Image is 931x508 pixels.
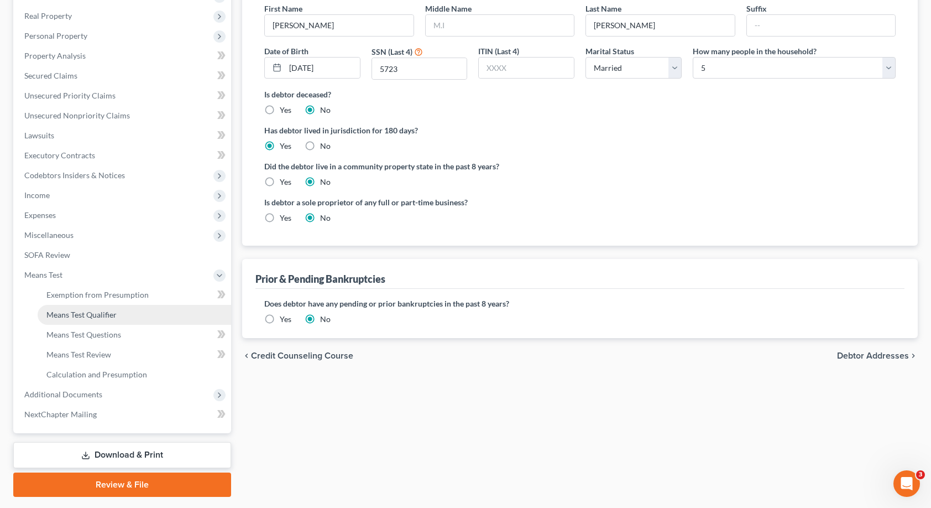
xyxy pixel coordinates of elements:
[265,15,414,36] input: --
[15,86,231,106] a: Unsecured Priority Claims
[15,245,231,265] a: SOFA Review
[24,409,97,419] span: NextChapter Mailing
[255,272,385,286] div: Prior & Pending Bankruptcies
[251,351,353,360] span: Credit Counseling Course
[264,45,308,57] label: Date of Birth
[24,91,116,100] span: Unsecured Priority Claims
[24,270,62,279] span: Means Test
[15,126,231,146] a: Lawsuits
[264,298,896,309] label: Does debtor have any pending or prior bankruptcies in the past 8 years?
[280,314,291,325] label: Yes
[893,470,920,497] iframe: Intercom live chat
[38,345,231,365] a: Means Test Review
[242,351,353,360] button: chevron_left Credit Counseling Course
[320,105,331,116] label: No
[372,46,412,58] label: SSN (Last 4)
[837,351,918,360] button: Debtor Addresses chevron_right
[46,370,147,379] span: Calculation and Presumption
[320,141,331,152] label: No
[24,31,87,40] span: Personal Property
[242,351,251,360] i: chevron_left
[24,111,130,120] span: Unsecured Nonpriority Claims
[24,390,102,399] span: Additional Documents
[24,170,125,180] span: Codebtors Insiders & Notices
[24,210,56,220] span: Expenses
[280,105,291,116] label: Yes
[38,285,231,305] a: Exemption from Presumption
[746,3,767,14] label: Suffix
[24,131,54,140] span: Lawsuits
[320,177,331,188] label: No
[478,45,519,57] label: ITIN (Last 4)
[285,58,360,79] input: MM/DD/YYYY
[46,350,111,359] span: Means Test Review
[46,290,149,299] span: Exemption from Presumption
[585,3,621,14] label: Last Name
[24,51,86,60] span: Property Analysis
[46,310,117,319] span: Means Test Qualifier
[24,230,74,240] span: Miscellaneous
[586,15,735,36] input: --
[479,58,574,79] input: XXXX
[372,58,467,79] input: XXXX
[46,330,121,339] span: Means Test Questions
[426,15,574,36] input: M.I
[320,314,331,325] label: No
[909,351,918,360] i: chevron_right
[264,125,896,136] label: Has debtor lived in jurisdiction for 180 days?
[264,196,574,208] label: Is debtor a sole proprietor of any full or part-time business?
[264,89,896,100] label: Is debtor deceased?
[280,212,291,224] label: Yes
[38,365,231,385] a: Calculation and Presumption
[15,405,231,424] a: NextChapter Mailing
[24,250,70,260] span: SOFA Review
[280,177,291,188] label: Yes
[585,45,634,57] label: Marital Status
[13,473,231,497] a: Review & File
[747,15,896,36] input: --
[693,45,817,57] label: How many people in the household?
[15,146,231,165] a: Executory Contracts
[24,71,77,80] span: Secured Claims
[24,151,95,160] span: Executory Contracts
[916,470,925,479] span: 3
[38,325,231,345] a: Means Test Questions
[264,3,302,14] label: First Name
[837,351,909,360] span: Debtor Addresses
[24,190,50,200] span: Income
[264,160,896,172] label: Did the debtor live in a community property state in the past 8 years?
[13,442,231,468] a: Download & Print
[15,46,231,66] a: Property Analysis
[425,3,472,14] label: Middle Name
[320,212,331,224] label: No
[24,11,72,20] span: Real Property
[280,141,291,152] label: Yes
[38,305,231,325] a: Means Test Qualifier
[15,66,231,86] a: Secured Claims
[15,106,231,126] a: Unsecured Nonpriority Claims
